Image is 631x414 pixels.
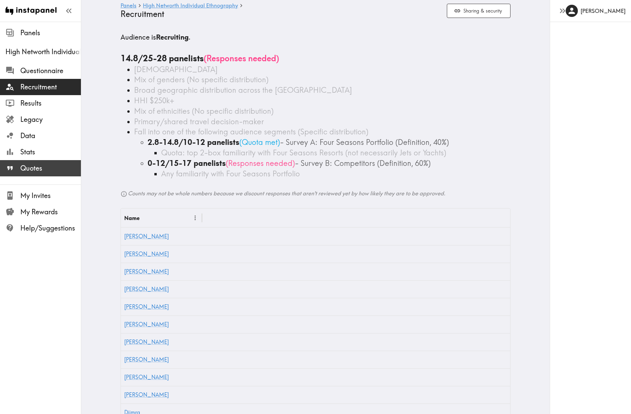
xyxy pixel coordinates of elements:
[124,391,169,398] a: [PERSON_NAME]
[134,85,352,95] span: Broad geographic distribution across the [GEOGRAPHIC_DATA]
[20,28,81,38] span: Panels
[124,374,169,380] a: [PERSON_NAME]
[121,53,204,63] b: 14.8/25-28 panelists
[20,207,81,217] span: My Rewards
[161,169,300,178] span: Any familiarity with Four Seasons Portfolio
[239,137,280,147] span: ( Quota met )
[161,148,446,157] span: Quota: top 2-box familiarity with Four Seasons Resorts (not necessarily Jets or Yachts)
[121,9,441,19] h4: Recruitment
[134,117,264,126] span: Primary/shared travel decision-maker
[134,75,268,84] span: Mix of genders (No specific distribution)
[124,215,139,221] div: Name
[121,32,510,42] h5: Audience is .
[447,4,510,18] button: Sharing & security
[124,321,169,328] a: [PERSON_NAME]
[190,213,200,223] button: Menu
[20,223,81,233] span: Help/Suggestions
[20,66,81,75] span: Questionnaire
[20,164,81,173] span: Quotes
[581,7,626,15] h6: [PERSON_NAME]
[140,213,151,223] button: Sort
[20,191,81,200] span: My Invites
[148,158,226,168] b: 0-12/15-17 panelists
[124,250,169,257] a: [PERSON_NAME]
[295,158,431,168] span: - Survey B: Competitors (Definition, 60%)
[148,137,239,147] b: 2.8-14.8/10-12 panelists
[143,3,238,9] a: High Networth Individual Ethnography
[124,233,169,240] a: [PERSON_NAME]
[134,96,174,105] span: HHI $250k+
[5,47,81,57] span: High Networth Individual Ethnography
[124,303,169,310] a: [PERSON_NAME]
[134,106,274,116] span: Mix of ethnicities (No specific distribution)
[280,137,449,147] span: - Survey A: Four Seasons Portfolio (Definition, 40%)
[124,286,169,292] a: [PERSON_NAME]
[20,82,81,92] span: Recruitment
[20,147,81,157] span: Stats
[20,99,81,108] span: Results
[121,190,510,197] h6: Counts may not be whole numbers because we discount responses that aren't reviewed yet by how lik...
[134,65,218,74] span: [DEMOGRAPHIC_DATA]
[156,33,189,41] b: Recruiting
[124,339,169,345] a: [PERSON_NAME]
[226,158,295,168] span: ( Responses needed )
[124,356,169,363] a: [PERSON_NAME]
[204,53,279,63] span: ( Responses needed )
[20,115,81,124] span: Legacy
[121,3,136,9] a: Panels
[20,131,81,140] span: Data
[124,268,169,275] a: [PERSON_NAME]
[134,127,368,136] span: Fall into one of the following audience segments (Specific distribution)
